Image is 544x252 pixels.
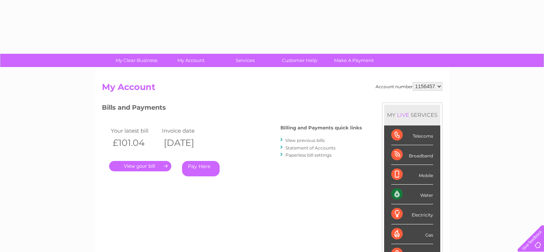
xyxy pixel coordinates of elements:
div: LIVE [396,111,411,118]
a: View previous bills [285,138,325,143]
td: Invoice date [160,126,212,135]
td: Your latest bill [109,126,161,135]
a: Services [216,54,275,67]
th: [DATE] [160,135,212,150]
a: Customer Help [270,54,329,67]
div: MY SERVICES [384,105,440,125]
div: Mobile [391,165,433,185]
div: Account number [376,82,442,91]
div: Water [391,185,433,204]
div: Electricity [391,204,433,224]
a: My Account [161,54,220,67]
div: Telecoms [391,125,433,145]
a: Make A Payment [324,54,383,67]
a: . [109,161,171,171]
h3: Bills and Payments [102,103,362,115]
div: Broadband [391,145,433,165]
a: My Clear Business [107,54,166,67]
a: Statement of Accounts [285,145,335,151]
h4: Billing and Payments quick links [280,125,362,130]
a: Pay Here [182,161,220,176]
a: Paperless bill settings [285,152,332,158]
th: £101.04 [109,135,161,150]
h2: My Account [102,82,442,96]
div: Gas [391,224,433,244]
